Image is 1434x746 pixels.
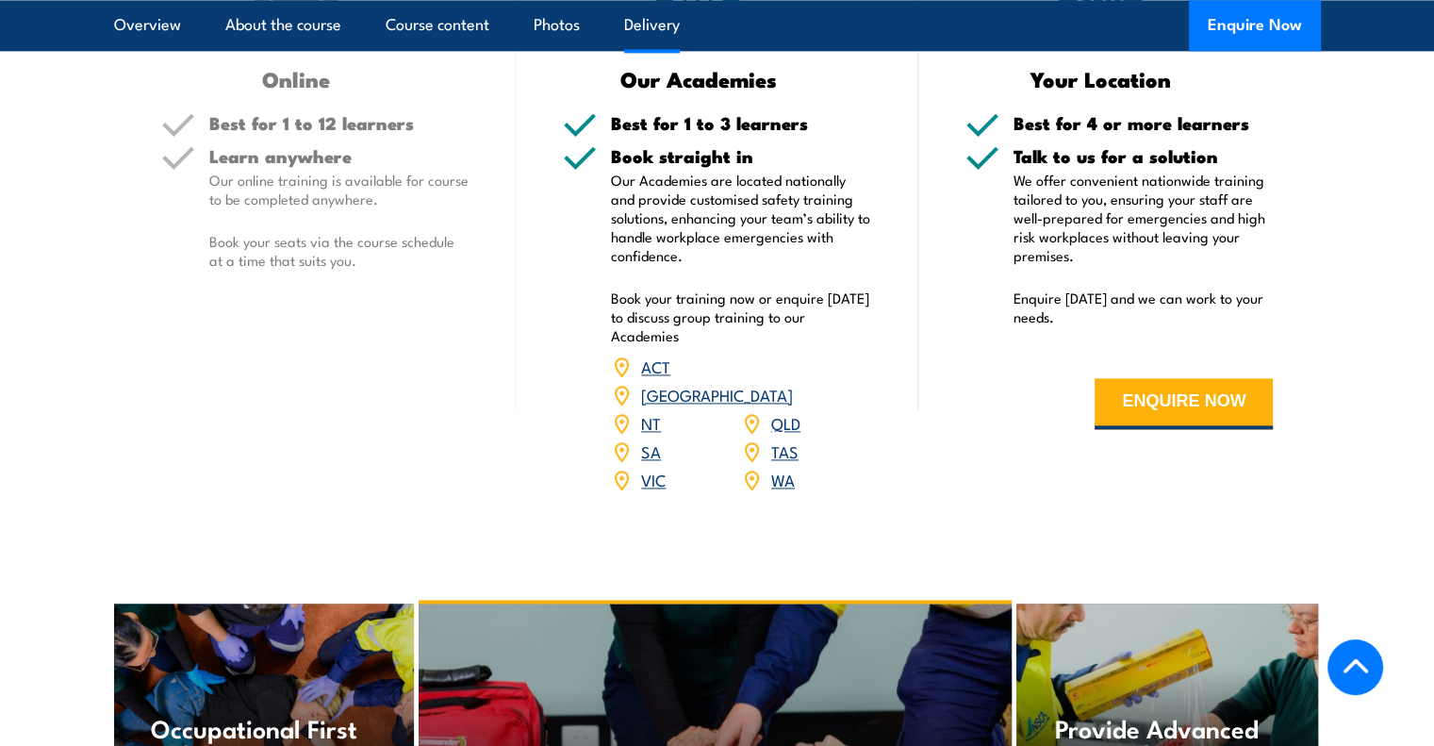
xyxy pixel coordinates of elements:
[1014,171,1274,265] p: We offer convenient nationwide training tailored to you, ensuring your staff are well-prepared fo...
[209,147,470,165] h5: Learn anywhere
[611,171,871,265] p: Our Academies are located nationally and provide customised safety training solutions, enhancing ...
[1014,147,1274,165] h5: Talk to us for a solution
[209,171,470,208] p: Our online training is available for course to be completed anywhere.
[611,289,871,345] p: Book your training now or enquire [DATE] to discuss group training to our Academies
[771,411,800,434] a: QLD
[1014,114,1274,132] h5: Best for 4 or more learners
[1095,378,1273,429] button: ENQUIRE NOW
[641,355,670,377] a: ACT
[611,147,871,165] h5: Book straight in
[209,114,470,132] h5: Best for 1 to 12 learners
[641,439,661,462] a: SA
[563,68,833,90] h3: Our Academies
[771,468,795,490] a: WA
[209,232,470,270] p: Book your seats via the course schedule at a time that suits you.
[771,439,799,462] a: TAS
[611,114,871,132] h5: Best for 1 to 3 learners
[641,383,793,406] a: [GEOGRAPHIC_DATA]
[1014,289,1274,326] p: Enquire [DATE] and we can work to your needs.
[161,68,432,90] h3: Online
[641,411,661,434] a: NT
[965,68,1236,90] h3: Your Location
[641,468,666,490] a: VIC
